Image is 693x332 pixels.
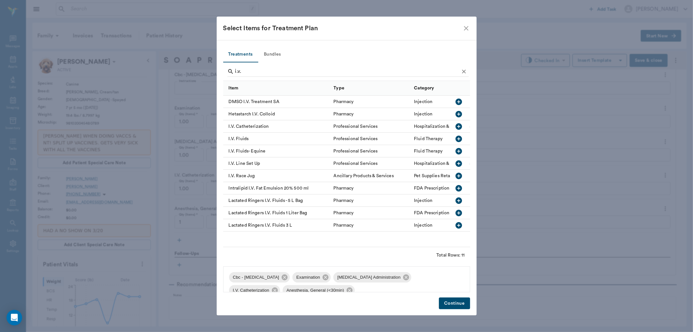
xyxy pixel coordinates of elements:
[414,185,508,192] div: FDA Prescription Meds, Pill, Cap, Liquid, Etc.
[334,222,354,229] div: Pharmacy
[414,173,453,179] div: Pet Supplies Retail
[334,210,354,216] div: Pharmacy
[414,123,472,130] div: Hospitalization & Treatment
[334,185,354,192] div: Pharmacy
[411,81,533,96] div: Category
[414,136,443,142] div: Fluid Therapy
[459,67,469,76] button: Clear
[439,298,470,310] button: Continue
[414,197,432,204] div: Injection
[334,173,394,179] div: Ancillary Products & Services
[258,47,287,62] button: Bundles
[223,157,330,170] div: I.V. Line Set Up
[223,145,330,157] div: I.V. Fluids- Equine
[414,99,432,105] div: Injection
[223,108,330,120] div: Hetastarch I.V. Colloid
[334,99,354,105] div: Pharmacy
[414,222,432,229] div: Injection
[414,111,432,117] div: Injection
[334,79,345,97] div: Type
[229,79,238,97] div: Item
[223,219,330,232] div: Lactated Ringers I.V. Fluids 3 L
[333,274,404,281] span: [MEDICAL_DATA] Administration
[334,148,378,154] div: Professional Services
[414,210,508,216] div: FDA Prescription Meds, Pill, Cap, Liquid, Etc.
[414,79,434,97] div: Category
[414,148,443,154] div: Fluid Therapy
[223,81,330,96] div: Item
[235,66,459,77] input: Find a treatment
[333,272,411,283] div: [MEDICAL_DATA] Administration
[292,274,324,281] span: Examination
[227,66,469,78] div: Search
[229,272,290,283] div: Cbc - [MEDICAL_DATA]
[229,287,273,294] span: I.V. Catheterization
[414,160,472,167] div: Hospitalization & Treatment
[229,274,283,281] span: Cbc - [MEDICAL_DATA]
[6,310,22,325] div: Open Intercom Messenger
[223,120,330,133] div: I.V. Catheterization
[462,24,470,32] button: close
[292,272,331,283] div: Examination
[334,136,378,142] div: Professional Services
[223,182,330,194] div: Intralipid I.V. Fat Emulsion 20% 500 ml
[334,197,354,204] div: Pharmacy
[223,194,330,207] div: Lactated Ringers I.V. Fluids - 5 L Bag
[334,160,378,167] div: Professional Services
[334,111,354,117] div: Pharmacy
[223,96,330,108] div: DMSO I.V. Treatment SA
[283,287,348,294] span: Anesthesia, General (<30min)
[223,170,330,182] div: I.V. Race Jug
[223,23,462,33] div: Select Items for Treatment Plan
[223,133,330,145] div: I.V. Fluids
[330,81,411,96] div: Type
[334,123,378,130] div: Professional Services
[223,47,258,62] button: Treatments
[223,207,330,219] div: Lactated Ringers I.V. Fluids 1 Liter Bag
[283,285,355,296] div: Anesthesia, General (<30min)
[229,285,280,296] div: I.V. Catheterization
[436,252,465,259] div: Total Rows: 11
